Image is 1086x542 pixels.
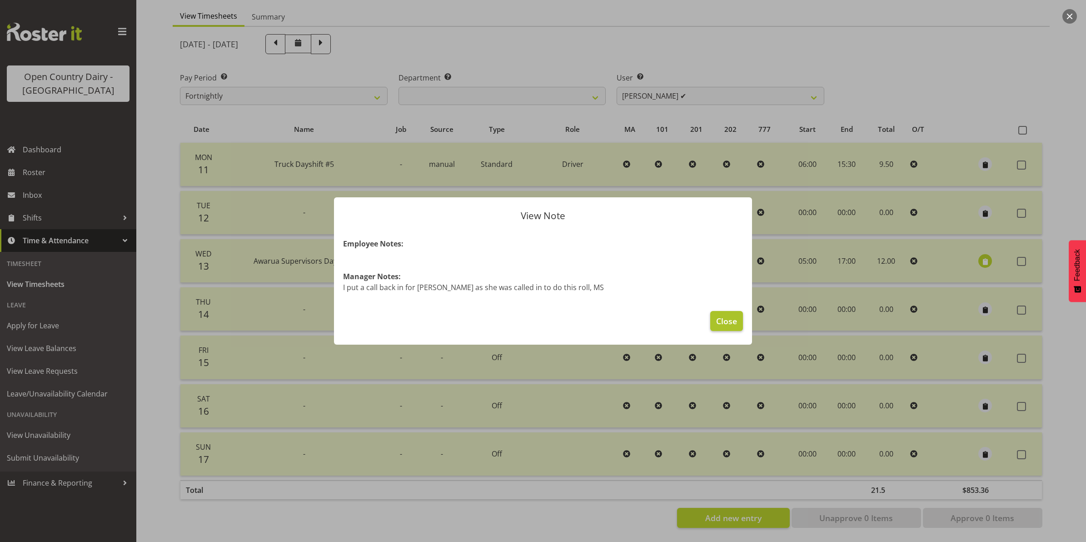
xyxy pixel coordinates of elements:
[710,311,743,331] button: Close
[716,315,737,327] span: Close
[343,282,743,293] p: I put a call back in for [PERSON_NAME] as she was called in to do this roll, MS
[343,271,743,282] h4: Manager Notes:
[1069,240,1086,302] button: Feedback - Show survey
[343,238,743,249] h4: Employee Notes:
[1073,249,1081,281] span: Feedback
[343,211,743,221] p: View Note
